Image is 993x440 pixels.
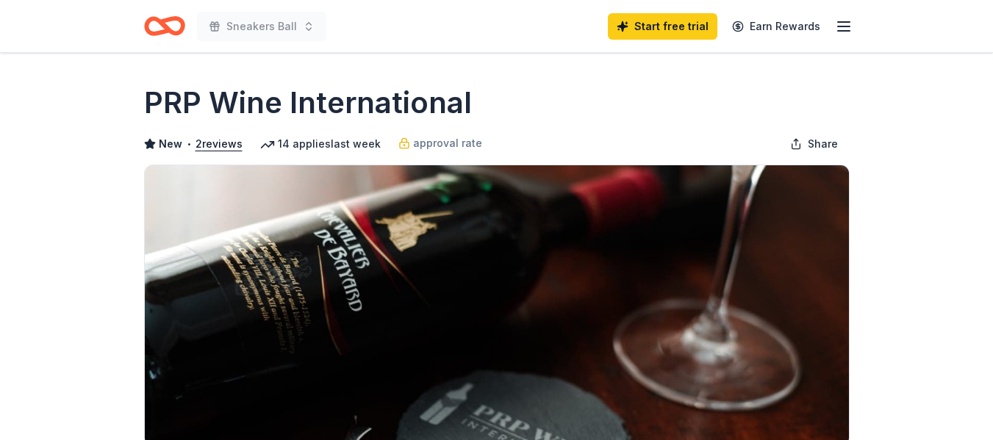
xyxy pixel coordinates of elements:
[413,134,482,152] span: approval rate
[144,9,185,43] a: Home
[778,129,850,159] button: Share
[144,82,472,123] h1: PRP Wine International
[186,138,191,150] span: •
[608,13,717,40] a: Start free trial
[197,12,326,41] button: Sneakers Ball
[226,18,297,35] span: Sneakers Ball
[723,13,829,40] a: Earn Rewards
[196,135,243,153] button: 2reviews
[159,135,182,153] span: New
[398,134,482,152] a: approval rate
[260,135,381,153] div: 14 applies last week
[808,135,838,153] span: Share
